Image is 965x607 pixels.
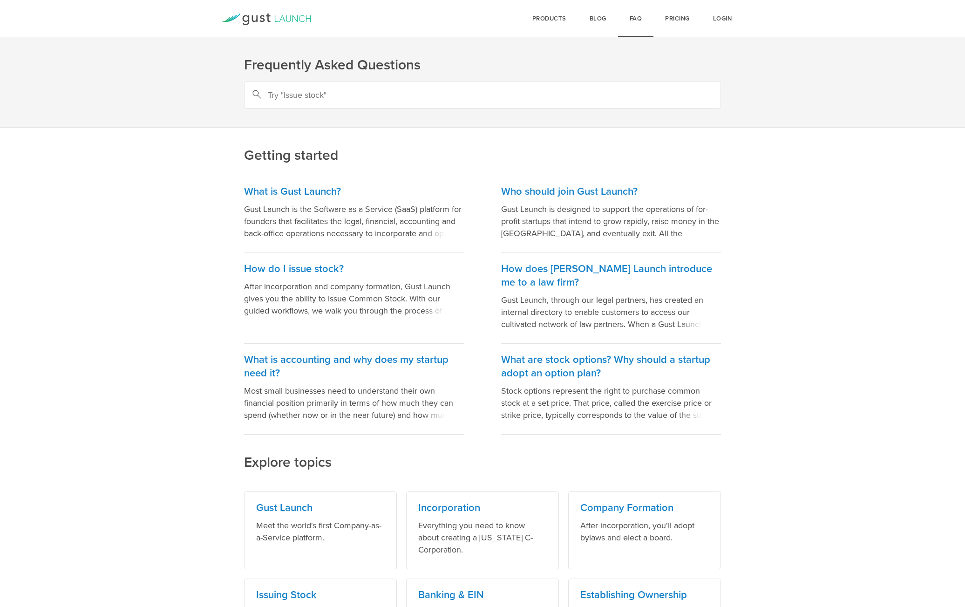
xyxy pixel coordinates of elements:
h3: Banking & EIN [418,588,547,602]
p: Stock options represent the right to purchase common stock at a set price. That price, called the... [501,385,721,421]
p: After incorporation, you'll adopt bylaws and elect a board. [580,519,709,544]
h3: How does [PERSON_NAME] Launch introduce me to a law firm? [501,262,721,289]
h3: Issuing Stock [256,588,385,602]
p: Gust Launch is designed to support the operations of for-profit startups that intend to grow rapi... [501,203,721,239]
a: How does [PERSON_NAME] Launch introduce me to a law firm? Gust Launch, through our legal partners... [501,253,721,344]
p: Everything you need to know about creating a [US_STATE] C-Corporation. [418,519,547,556]
h3: Establishing Ownership [580,588,709,602]
h1: Frequently Asked Questions [244,56,721,75]
h2: Explore topics [244,390,721,472]
a: Incorporation Everything you need to know about creating a [US_STATE] C-Corporation. [406,491,559,569]
p: After incorporation and company formation, Gust Launch gives you the ability to issue Common Stoc... [244,280,464,317]
p: Gust Launch is the Software as a Service (SaaS) platform for founders that facilitates the legal,... [244,203,464,239]
h3: What is accounting and why does my startup need it? [244,353,464,380]
h2: Getting started [244,83,721,165]
a: Company Formation After incorporation, you'll adopt bylaws and elect a board. [568,491,721,569]
a: How do I issue stock? After incorporation and company formation, Gust Launch gives you the abilit... [244,253,464,344]
a: What are stock options? Why should a startup adopt an option plan? Stock options represent the ri... [501,344,721,435]
a: What is Gust Launch? Gust Launch is the Software as a Service (SaaS) platform for founders that f... [244,176,464,253]
h3: Gust Launch [256,501,385,515]
h3: How do I issue stock? [244,262,464,276]
p: Gust Launch, through our legal partners, has created an internal directory to enable customers to... [501,294,721,330]
input: Try "Issue stock" [244,82,721,109]
h3: Who should join Gust Launch? [501,185,721,198]
h3: Company Formation [580,501,709,515]
h3: What is Gust Launch? [244,185,464,198]
h3: Incorporation [418,501,547,515]
p: Most small businesses need to understand their own financial position primarily in terms of how m... [244,385,464,421]
a: Who should join Gust Launch? Gust Launch is designed to support the operations of for-profit star... [501,176,721,253]
h3: What are stock options? Why should a startup adopt an option plan? [501,353,721,380]
a: Gust Launch Meet the world's first Company-as-a-Service platform. [244,491,397,569]
p: Meet the world's first Company-as-a-Service platform. [256,519,385,544]
a: What is accounting and why does my startup need it? Most small businesses need to understand thei... [244,344,464,435]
